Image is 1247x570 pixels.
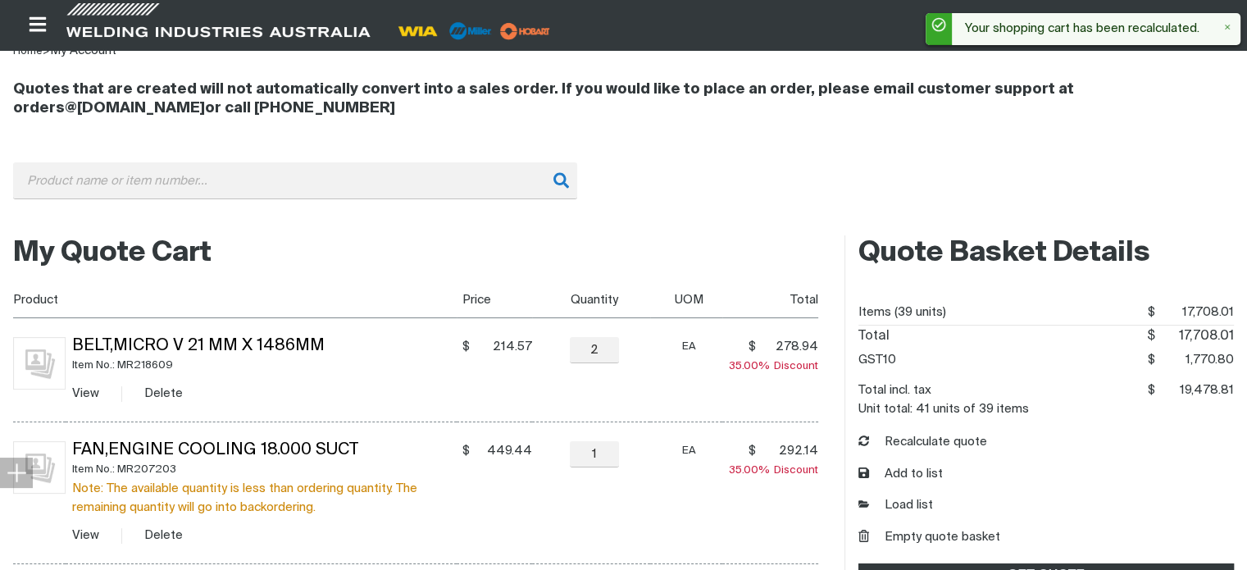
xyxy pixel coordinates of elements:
[50,44,116,57] a: My Account
[858,528,1000,547] button: Empty quote basket
[65,101,205,116] a: @[DOMAIN_NAME]
[462,443,470,459] span: $
[858,300,946,325] dt: Items (39 units)
[13,46,43,57] a: Home
[1155,348,1234,372] span: 1,770.80
[144,526,183,545] button: Delete Fan,Engine Cooling 18.000 Suct
[1155,300,1234,325] span: 17,708.01
[457,281,532,318] th: Price
[72,338,325,354] a: Belt,Micro V 21 mm X 1486mm
[13,80,1234,118] h4: Quotes that are created will not automatically convert into a sales order. If you would like to p...
[13,162,1234,224] div: Product or group for quick order
[952,13,1227,45] div: Your shopping cart has been recalculated.
[729,361,774,372] span: 35.00%
[749,339,756,355] span: $
[72,479,457,517] div: Note: The available quantity is less than ordering quantity. The remaining quantity will go into ...
[1147,330,1155,343] span: $
[858,403,1029,415] dt: Unit total: 41 units of 39 items
[858,326,890,348] dt: Total
[72,387,99,399] a: View Belt,Micro V 21 mm X 1486mm
[858,496,933,515] a: Load list
[495,25,555,37] a: miller
[729,361,818,372] span: Discount
[858,378,931,403] dt: Total incl. tax
[462,339,470,355] span: $
[650,281,722,318] th: UOM
[13,281,457,318] th: Product
[72,460,457,479] div: Item No.: MR207203
[43,46,50,57] span: >
[858,235,1234,271] h2: Quote Basket Details
[657,337,722,356] div: EA
[72,529,99,541] a: View Fan,Engine Cooling 18.000 Suct
[858,348,896,372] dt: GST10
[749,443,756,459] span: $
[13,441,66,494] img: No image for this product
[475,339,532,355] span: 214.57
[532,281,650,318] th: Quantity
[7,463,26,482] img: hide socials
[1148,353,1155,366] span: $
[13,162,577,199] input: Product name or item number...
[72,356,457,375] div: Item No.: MR218609
[13,235,818,271] h2: My Quote Cart
[858,433,987,452] button: Recalculate quote
[761,443,818,459] span: 292.14
[475,443,532,459] span: 449.44
[657,441,722,460] div: EA
[729,465,774,476] span: 35.00%
[1155,326,1234,348] span: 17,708.01
[729,465,818,476] span: Discount
[144,384,183,403] button: Delete Belt,Micro V 21 mm X 1486mm
[72,442,358,458] a: Fan,Engine Cooling 18.000 Suct
[1148,384,1155,396] span: $
[858,465,943,484] button: Add to list
[761,339,818,355] span: 278.94
[722,281,819,318] th: Total
[1155,378,1234,403] span: 19,478.81
[495,19,555,43] img: miller
[1148,306,1155,318] span: $
[13,337,66,390] img: No image for this product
